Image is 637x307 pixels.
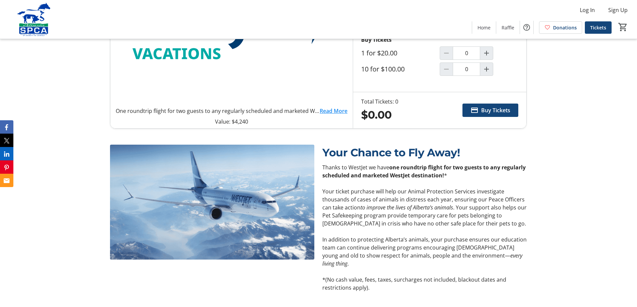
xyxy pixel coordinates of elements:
[322,163,527,179] p: Thanks to WestJet we have *
[603,5,633,15] button: Sign Up
[480,47,493,59] button: Increment by one
[617,21,629,33] button: Cart
[520,21,533,34] button: Help
[462,104,518,117] button: Buy Tickets
[322,276,527,292] p: *(No cash value, fees, taxes, surcharges not included, blackout dates and restrictions apply).
[480,63,493,75] button: Increment by one
[361,98,398,106] div: Total Tickets: 0
[360,204,453,211] em: to improve the lives of Alberta’s animals
[539,21,582,34] a: Donations
[322,145,527,161] p: Your Chance to Fly Away!
[574,5,600,15] button: Log In
[477,24,491,31] span: Home
[590,24,606,31] span: Tickets
[361,49,397,57] label: 1 for $20.00
[320,107,347,115] a: Read More
[580,6,595,14] span: Log In
[496,21,520,34] a: Raffle
[361,65,405,73] label: 10 for $100.00
[472,21,496,34] a: Home
[361,36,392,43] strong: Buy Tickets
[116,107,320,115] p: One roundtrip flight for two guests to any regularly scheduled and marketed WestJet destination!*...
[110,145,314,260] img: undefined
[322,164,526,179] strong: one roundtrip flight for two guests to any regularly scheduled and marketed WestJet destination!
[502,24,514,31] span: Raffle
[361,107,398,123] div: $0.00
[608,6,628,14] span: Sign Up
[322,187,527,227] p: Your ticket purchase will help our Animal Protection Services investigate thousands of cases of a...
[4,3,64,36] img: Alberta SPCA's Logo
[322,236,527,268] p: In addition to protecting Alberta’s animals, your purchase ensures our education team can continu...
[553,24,577,31] span: Donations
[481,106,510,114] span: Buy Tickets
[116,118,347,126] p: Value: $4,240
[585,21,612,34] a: Tickets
